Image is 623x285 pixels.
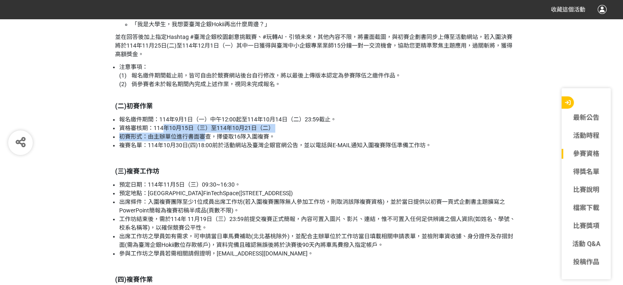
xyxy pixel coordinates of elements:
li: 注意事項： (1) 報名繳件期間截止前，皆可自由於競賽網站後台自行修改，將以最後上傳版本認定為參賽隊伍之繳件作品。 (2) 倘參賽者未於報名期間內完成上述作業，視同未完成報名。 [119,63,517,89]
strong: (二)初賽作業 [115,102,153,110]
li: 參與工作坊之學員若需相關請假證明，[EMAIL_ADDRESS][DOMAIN_NAME]。 [119,249,517,258]
li: 「我是大學生，我想要臺灣企銀Hokii再出什麼周邊？」 [131,20,517,29]
a: 參賽資格 [562,149,611,159]
li: 資格審核期：114年10月15日（三）至114年10月21日（二） [119,124,517,132]
p: 並在回答後加上指定Hashtag #臺灣企銀校園創意挑戰賽、#玩轉AI．引領未來，其他內容不限，將畫面截圖，與初賽企劃書同步上傳至活動網站，若入圍決賽將於114年11月25日(二)至114年12... [115,33,517,59]
li: 報名繳件期間：114年9月1日（一）中午12:00起至114年10月14日（二）23:59截止。 [119,115,517,124]
li: 出席條件：入圍複賽團隊至少1位成員出席工作坊(若入圍複賽團隊無人參加工作坊，則取消該隊複賽資格)，並於當日提供以初賽一頁式企劃書主題擴寫之PowerPoint簡報為複賽初稿半成品(頁數不限)。 [119,198,517,215]
strong: (四)複賽作業 [115,276,153,283]
a: 得獎名單 [562,167,611,177]
li: 預定日期：114年11月5日（三）09:30~16:30。 [119,180,517,189]
a: 投稿作品 [562,257,611,267]
a: 活動時程 [562,131,611,141]
a: 比賽獎項 [562,221,611,231]
a: 檔案下載 [562,203,611,213]
li: 複賽名單：114年10月30日(四)18:00前於活動網站及臺灣企銀官網公告，並以電話與E-MAIL通知入圍複賽隊伍準備工作坊。 [119,141,517,150]
li: 出席工作坊之學員如有需求，可申請當日車馬費補助(北北基桃除外)，並配合主辦單位於工作坊當日填載相關申請表單，並檢附車資收據、身分證件及存摺封面(需為臺灣企銀Hokii數位存款帳戶)，資料完備且確... [119,232,517,249]
li: 工作坊結束後，需於114年 11月19日（三）23:59前提交複賽正式簡報，內容可置入圖片、影片、連結，惟不可置入任何足供辨識之個人資訊(如姓名、學號、校系名稱等)，以確保競賽公平性。 [119,215,517,232]
li: 預定地點：[GEOGRAPHIC_DATA]FinTechSpace([STREET_ADDRESS]) [119,189,517,198]
li: 初賽形式：由主辦單位進行書面審查，擇優取16隊入圍複賽。 [119,132,517,141]
a: 比賽說明 [562,185,611,195]
strong: (三)複賽工作坊 [115,167,159,175]
span: 收藏這個活動 [551,6,585,13]
a: 最新公告 [562,113,611,123]
a: 活動 Q&A [562,239,611,249]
